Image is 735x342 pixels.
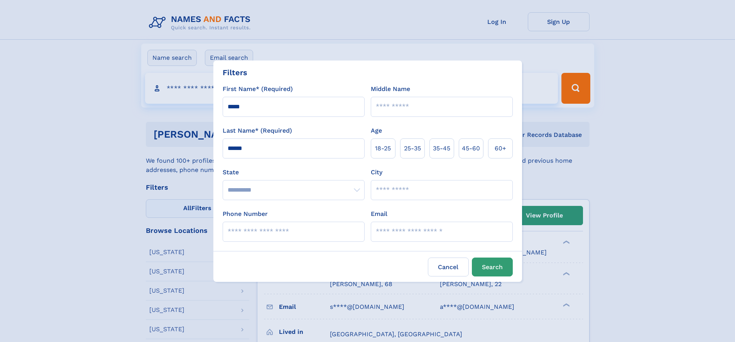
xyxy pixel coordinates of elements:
[433,144,450,153] span: 35‑45
[404,144,421,153] span: 25‑35
[462,144,480,153] span: 45‑60
[428,258,469,276] label: Cancel
[472,258,513,276] button: Search
[371,168,382,177] label: City
[375,144,391,153] span: 18‑25
[223,168,365,177] label: State
[223,209,268,219] label: Phone Number
[223,67,247,78] div: Filters
[371,84,410,94] label: Middle Name
[495,144,506,153] span: 60+
[223,126,292,135] label: Last Name* (Required)
[223,84,293,94] label: First Name* (Required)
[371,209,387,219] label: Email
[371,126,382,135] label: Age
